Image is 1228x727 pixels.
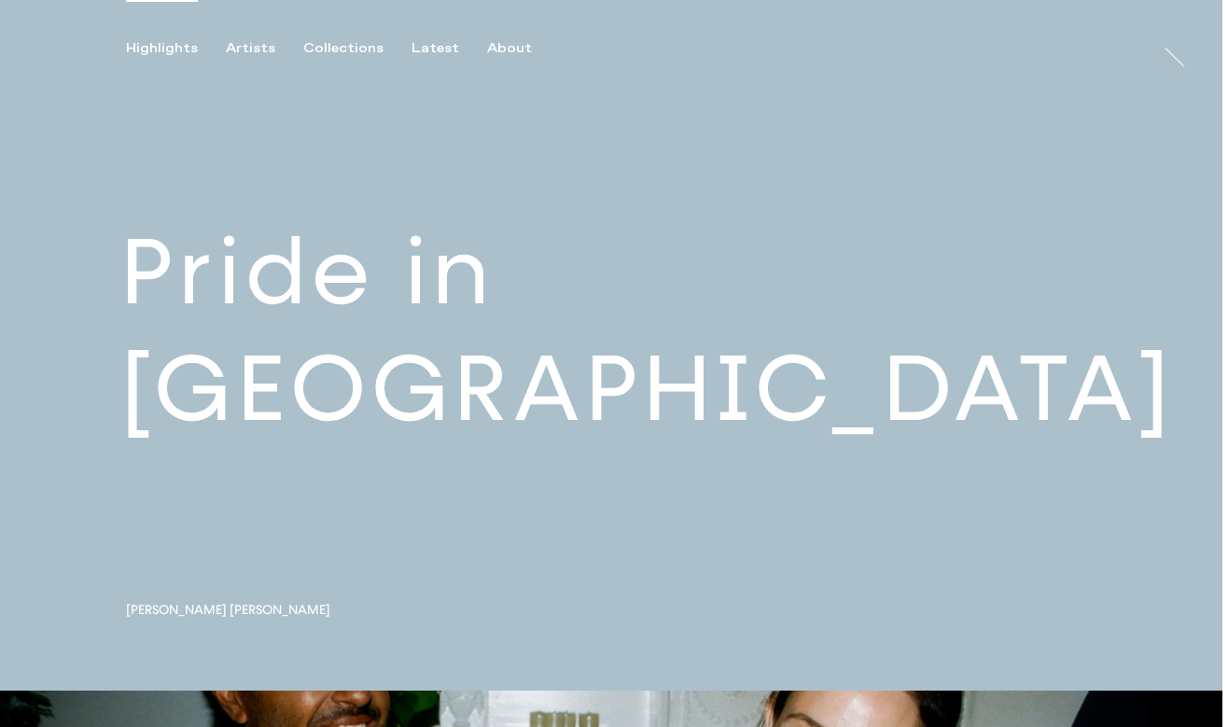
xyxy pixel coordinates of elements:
button: Artists [226,40,303,57]
button: Latest [412,40,487,57]
div: Latest [412,40,459,57]
button: Collections [303,40,412,57]
div: Collections [303,40,384,57]
div: Artists [226,40,275,57]
button: About [487,40,560,57]
button: Highlights [126,40,226,57]
div: About [487,40,532,57]
div: Highlights [126,40,198,57]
